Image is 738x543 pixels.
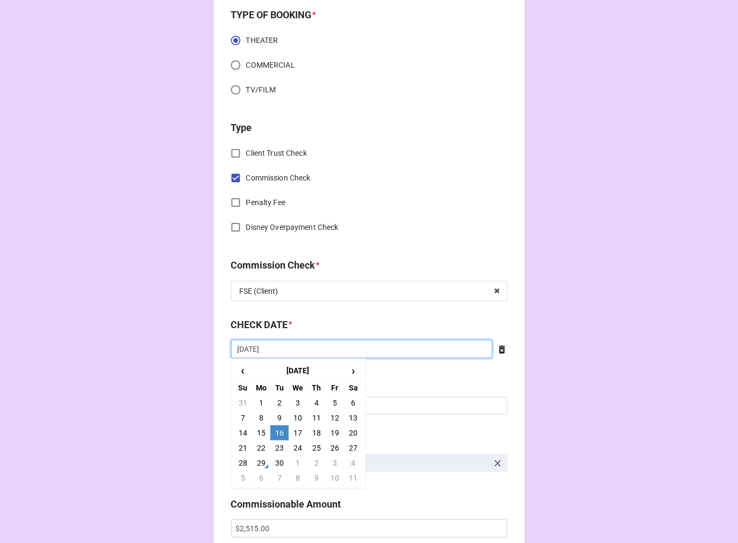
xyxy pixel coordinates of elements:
[252,395,270,410] td: 1
[344,455,362,470] td: 4
[231,8,312,23] label: TYPE OF BOOKING
[270,425,289,440] td: 16
[307,470,326,486] td: 9
[326,440,344,455] td: 26
[246,148,307,159] span: Client Trust Check
[246,60,295,71] span: COMMERCIAL
[307,425,326,440] td: 18
[345,362,362,380] span: ›
[252,361,344,381] th: [DATE]
[344,425,362,440] td: 20
[231,317,288,332] label: CHECK DATE
[270,395,289,410] td: 2
[326,410,344,425] td: 12
[234,395,252,410] td: 31
[270,455,289,470] td: 30
[231,120,252,135] label: Type
[246,222,339,233] span: Disney Overpayment Check
[231,497,341,512] label: Commissionable Amount
[270,470,289,486] td: 7
[344,440,362,455] td: 27
[234,380,252,395] th: Su
[326,425,344,440] td: 19
[289,380,307,395] th: We
[252,470,270,486] td: 6
[246,35,278,46] span: THEATER
[326,380,344,395] th: Fr
[344,395,362,410] td: 6
[252,440,270,455] td: 22
[234,470,252,486] td: 5
[307,440,326,455] td: 25
[231,258,316,273] label: Commission Check
[270,440,289,455] td: 23
[240,287,278,295] div: FSE (Client)
[326,455,344,470] td: 3
[270,410,289,425] td: 9
[344,380,362,395] th: Sa
[289,410,307,425] td: 10
[234,425,252,440] td: 14
[289,425,307,440] td: 17
[246,172,311,184] span: Commission Check
[289,455,307,470] td: 1
[252,425,270,440] td: 15
[252,380,270,395] th: Mo
[326,470,344,486] td: 10
[234,410,252,425] td: 7
[289,395,307,410] td: 3
[270,380,289,395] th: Tu
[234,440,252,455] td: 21
[234,362,252,380] span: ‹
[307,380,326,395] th: Th
[326,395,344,410] td: 5
[344,470,362,486] td: 11
[344,410,362,425] td: 13
[307,455,326,470] td: 2
[246,197,285,208] span: Penalty Fee
[252,455,270,470] td: 29
[252,410,270,425] td: 8
[307,395,326,410] td: 4
[289,470,307,486] td: 8
[234,455,252,470] td: 28
[289,440,307,455] td: 24
[307,410,326,425] td: 11
[246,84,276,96] span: TV/FILM
[231,340,492,358] input: Date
